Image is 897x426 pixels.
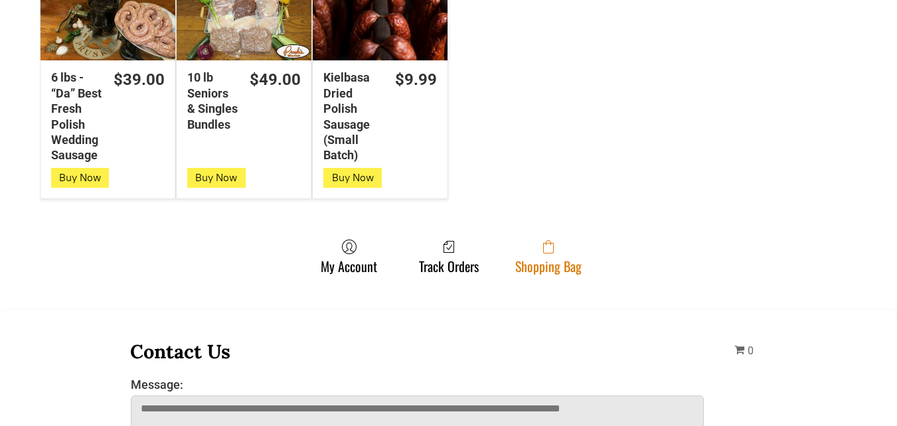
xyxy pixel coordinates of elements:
[509,239,588,274] a: Shopping Bag
[332,171,374,184] span: Buy Now
[130,339,705,364] h3: Contact Us
[395,70,437,90] div: $9.99
[51,70,102,163] div: 6 lbs - “Da” Best Fresh Polish Wedding Sausage
[195,171,237,184] span: Buy Now
[131,378,704,391] label: Message:
[187,168,245,188] button: Buy Now
[41,70,175,163] a: $39.006 lbs - “Da” Best Fresh Polish Wedding Sausage
[177,70,311,132] a: $49.0010 lb Seniors & Singles Bundles
[323,168,381,188] button: Buy Now
[51,168,109,188] button: Buy Now
[748,344,754,357] span: 0
[250,70,301,90] div: $49.00
[114,70,165,90] div: $39.00
[314,239,384,274] a: My Account
[59,171,101,184] span: Buy Now
[323,70,384,163] div: Kielbasa Dried Polish Sausage (Small Batch)
[187,70,238,132] div: 10 lb Seniors & Singles Bundles
[313,70,448,163] a: $9.99Kielbasa Dried Polish Sausage (Small Batch)
[412,239,485,274] a: Track Orders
